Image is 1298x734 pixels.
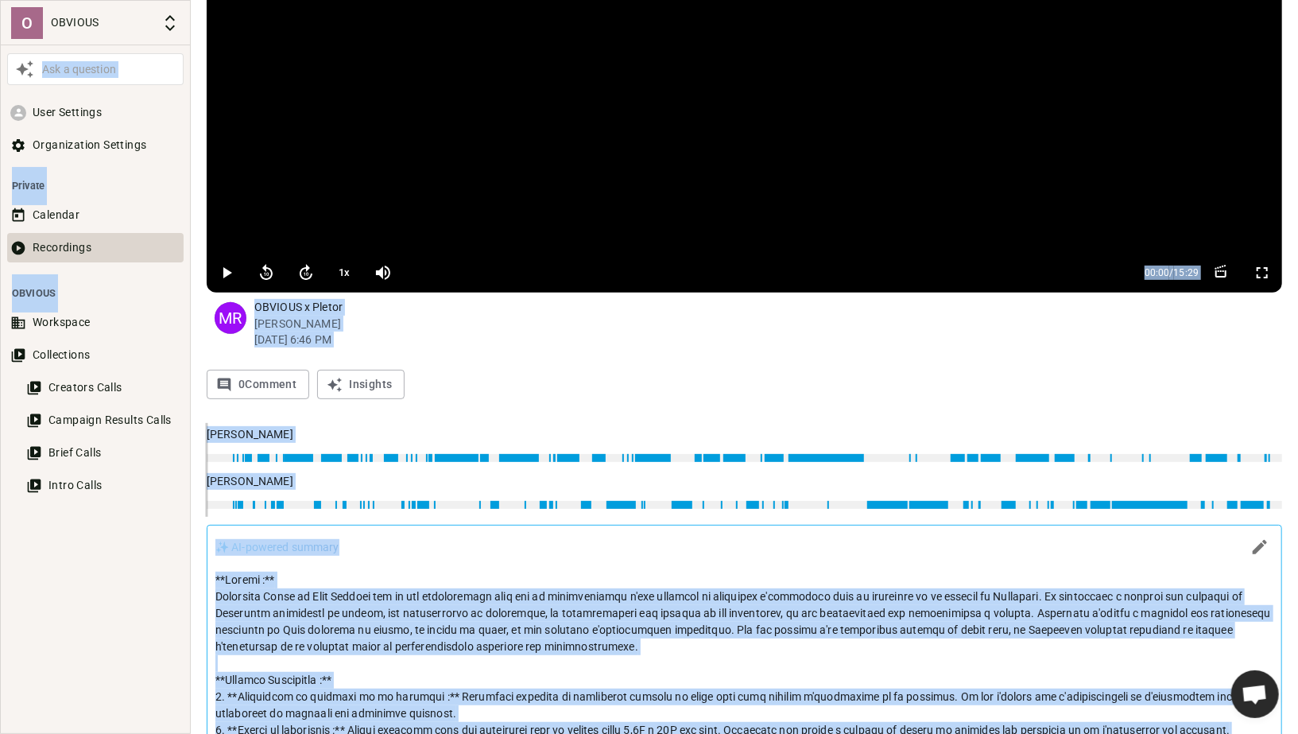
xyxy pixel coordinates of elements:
button: User Settings [7,98,184,127]
button: Campaign Results Calls [23,406,184,435]
li: Private [7,171,184,200]
div: MR [215,302,246,334]
div: O [11,7,43,39]
button: 0Comment [207,370,309,399]
p: OBVIOUS x Pletor [254,299,1282,316]
button: Awesile Icon [11,56,38,83]
p: OBVIOUS [51,14,154,31]
li: OBVIOUS [7,278,184,308]
button: Brief Calls [23,438,184,468]
button: Workspace [7,308,184,337]
div: Ask a question [38,61,180,78]
button: Creators Calls [23,373,184,402]
p: [PERSON_NAME] [DATE] 6:46 PM [254,316,1282,348]
button: 1x [330,257,359,289]
span: 00:00 / 15:29 [1145,266,1199,280]
button: Insights [317,370,405,399]
div: Ouvrir le chat [1231,670,1279,718]
button: Intro Calls [23,471,184,500]
button: Organization Settings [7,130,184,160]
p: ✨ AI-powered summary [215,539,339,556]
button: Recordings [7,233,184,262]
button: Collections [7,340,184,370]
button: Calendar [7,200,184,230]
